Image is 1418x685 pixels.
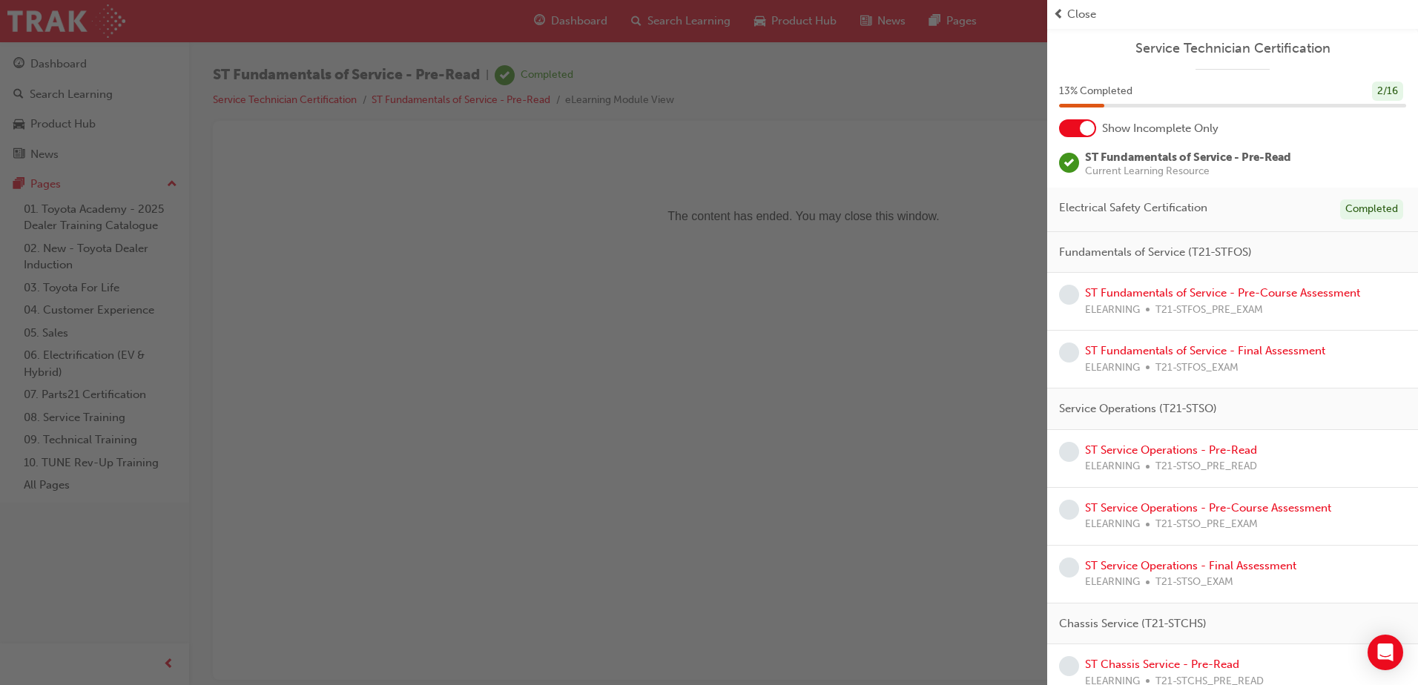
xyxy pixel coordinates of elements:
div: 2 / 16 [1372,82,1403,102]
a: ST Fundamentals of Service - Pre-Course Assessment [1085,286,1360,300]
span: ELEARNING [1085,302,1140,319]
span: Current Learning Resource [1085,166,1291,176]
span: ELEARNING [1085,360,1140,377]
span: ELEARNING [1085,516,1140,533]
div: Open Intercom Messenger [1368,635,1403,670]
button: prev-iconClose [1053,6,1412,23]
span: ELEARNING [1085,458,1140,475]
span: ST Fundamentals of Service - Pre-Read [1085,150,1291,164]
span: Close [1067,6,1096,23]
span: T21-STSO_PRE_READ [1155,458,1257,475]
span: Electrical Safety Certification [1059,199,1207,216]
span: Fundamentals of Service (T21-STFOS) [1059,244,1252,261]
span: prev-icon [1053,6,1064,23]
span: learningRecordVerb_NONE-icon [1059,442,1079,462]
a: ST Fundamentals of Service - Final Assessment [1085,344,1325,357]
span: learningRecordVerb_COMPLETE-icon [1059,153,1079,173]
p: The content has ended. You may close this window. [6,12,1152,79]
span: learningRecordVerb_NONE-icon [1059,656,1079,676]
a: ST Chassis Service - Pre-Read [1085,658,1239,671]
span: learningRecordVerb_NONE-icon [1059,285,1079,305]
span: learningRecordVerb_NONE-icon [1059,500,1079,520]
span: learningRecordVerb_NONE-icon [1059,342,1079,363]
span: Chassis Service (T21-STCHS) [1059,615,1207,632]
a: ST Service Operations - Final Assessment [1085,559,1296,572]
a: Service Technician Certification [1059,40,1406,57]
span: T21-STFOS_PRE_EXAM [1155,302,1263,319]
span: ELEARNING [1085,574,1140,591]
span: Service Operations (T21-STSO) [1059,400,1217,417]
span: T21-STSO_PRE_EXAM [1155,516,1258,533]
span: T21-STFOS_EXAM [1155,360,1239,377]
span: T21-STSO_EXAM [1155,574,1233,591]
a: ST Service Operations - Pre-Course Assessment [1085,501,1331,514]
div: Completed [1340,199,1403,219]
span: 13 % Completed [1059,83,1132,100]
span: Show Incomplete Only [1102,120,1219,137]
a: ST Service Operations - Pre-Read [1085,443,1257,457]
span: learningRecordVerb_NONE-icon [1059,557,1079,578]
